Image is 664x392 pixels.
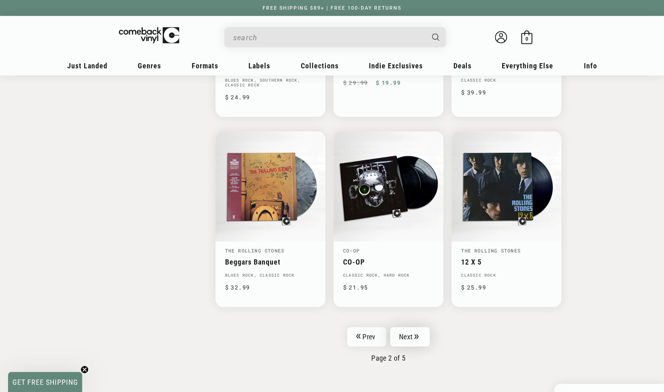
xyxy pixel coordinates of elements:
[225,258,316,266] a: Beggars Banquet
[8,372,82,392] div: GET FREE SHIPPINGClose teaser
[12,378,78,386] span: GET FREE SHIPPING
[138,62,161,70] span: Genres
[390,327,430,347] a: Next
[248,62,270,70] span: Labels
[215,354,562,362] p: Page 2 of 5
[192,62,218,70] span: Formats
[525,36,528,42] span: 0
[224,27,446,47] div: Search
[233,29,424,46] input: When autocomplete results are available use up and down arrows to review and enter to select
[225,247,285,254] a: The Rolling Stones
[347,327,386,347] a: Prev
[369,62,423,70] span: Indie Exclusives
[461,247,521,254] a: The Rolling Stones
[215,327,562,362] nav: Pagination
[343,258,434,266] a: CO-OP
[254,5,410,11] a: FREE SHIPPING $89+ | FREE 100-DAY RETURNS
[584,62,597,70] span: Info
[343,247,360,254] a: CO-OP
[502,62,553,70] span: Everything Else
[425,27,447,47] button: Search
[67,62,108,70] span: Just Landed
[301,62,339,70] span: Collections
[81,365,89,374] button: Close teaser
[461,258,552,266] a: 12 X 5
[453,62,472,70] span: Deals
